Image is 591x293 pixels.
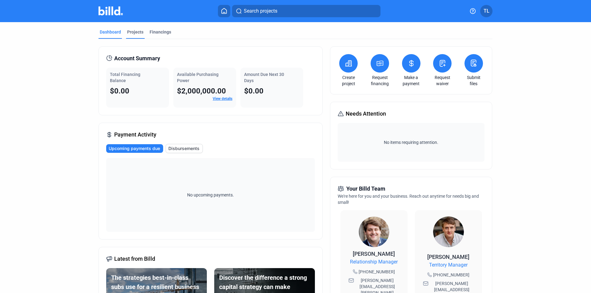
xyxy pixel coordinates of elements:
[110,87,129,95] span: $0.00
[338,194,479,205] span: We're here for you and your business. Reach out anytime for needs big and small!
[433,216,464,247] img: Territory Manager
[98,6,123,15] img: Billd Company Logo
[111,273,202,291] div: The strategies best-in-class subs use for a resilient business
[219,273,310,291] div: Discover the difference a strong capital strategy can make
[359,216,389,247] img: Relationship Manager
[150,29,171,35] div: Financings
[244,7,277,15] span: Search projects
[338,74,359,87] a: Create project
[346,184,385,193] span: Your Billd Team
[340,139,482,145] span: No items requiring attention.
[106,144,163,153] button: Upcoming payments due
[114,255,155,263] span: Latest from Billd
[100,29,121,35] div: Dashboard
[484,7,489,15] span: TL
[183,192,238,198] span: No upcoming payments.
[480,5,492,17] button: TL
[369,74,391,87] a: Request financing
[127,29,143,35] div: Projects
[213,97,232,101] a: View details
[232,5,380,17] button: Search projects
[433,272,469,278] span: [PHONE_NUMBER]
[353,251,395,257] span: [PERSON_NAME]
[109,145,160,152] span: Upcoming payments due
[463,74,484,87] a: Submit files
[429,261,468,269] span: Territory Manager
[400,74,422,87] a: Make a payment
[110,72,140,83] span: Total Financing Balance
[177,87,226,95] span: $2,000,000.00
[350,258,398,266] span: Relationship Manager
[359,269,395,275] span: [PHONE_NUMBER]
[432,74,453,87] a: Request waiver
[114,130,156,139] span: Payment Activity
[177,72,219,83] span: Available Purchasing Power
[427,254,469,260] span: [PERSON_NAME]
[346,109,386,118] span: Needs Attention
[114,54,160,63] span: Account Summary
[244,72,284,83] span: Amount Due Next 30 Days
[168,145,199,152] span: Disbursements
[244,87,263,95] span: $0.00
[166,144,203,153] button: Disbursements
